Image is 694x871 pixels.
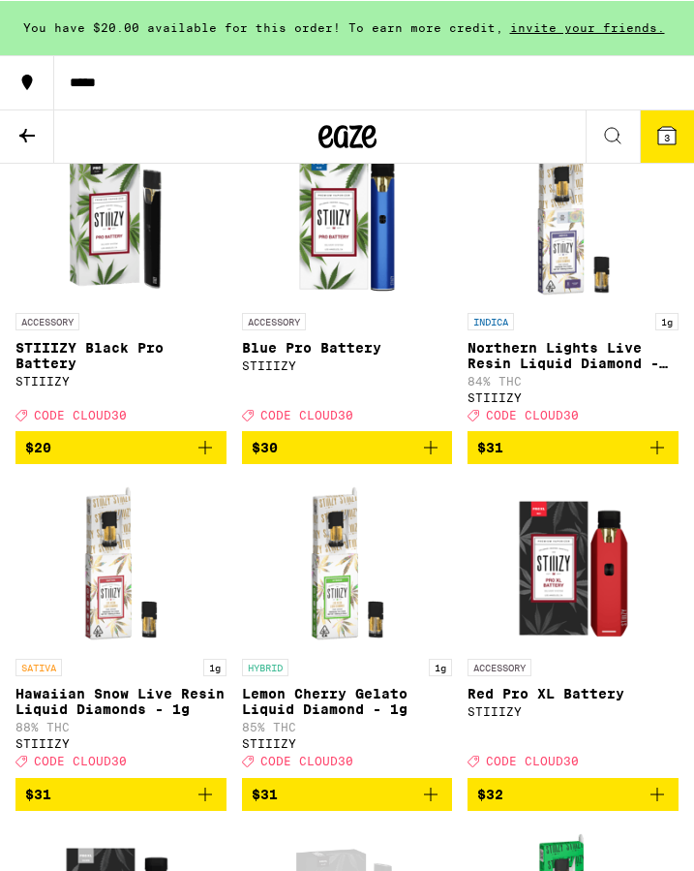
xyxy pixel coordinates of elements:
span: Hi. Need any help? [12,14,139,29]
p: 88% THC [15,720,226,732]
p: ACCESSORY [468,658,531,675]
img: STIIIZY - Hawaiian Snow Live Resin Liquid Diamonds - 1g [36,479,205,648]
span: CODE CLOUD30 [486,755,579,767]
div: STIIIZY [468,390,679,403]
button: Add to bag [242,777,453,810]
img: STIIIZY - Northern Lights Live Resin Liquid Diamond - 1g [489,133,658,302]
div: STIIIZY [242,358,453,371]
p: Northern Lights Live Resin Liquid Diamond - 1g [468,339,679,370]
img: STIIIZY - STIIIZY Black Pro Battery [36,133,205,302]
button: Add to bag [15,777,226,810]
span: You have $20.00 available for this order! To earn more credit, [23,20,503,33]
span: CODE CLOUD30 [260,408,353,420]
span: invite your friends. [503,20,672,33]
span: CODE CLOUD30 [260,755,353,767]
span: $20 [25,439,51,454]
span: $30 [252,439,278,454]
p: 1g [655,312,679,329]
p: Red Pro XL Battery [468,685,679,700]
span: $31 [252,786,278,801]
img: STIIIZY - Lemon Cherry Gelato Liquid Diamond - 1g [262,479,432,648]
div: STIIIZY [15,374,226,387]
a: Open page for Northern Lights Live Resin Liquid Diamond - 1g from STIIIZY [468,133,679,430]
a: Open page for Blue Pro Battery from STIIIZY [242,133,453,430]
a: Open page for Lemon Cherry Gelato Liquid Diamond - 1g from STIIIZY [242,479,453,776]
img: STIIIZY - Blue Pro Battery [262,133,432,302]
p: SATIVA [15,658,62,675]
p: Lemon Cherry Gelato Liquid Diamond - 1g [242,685,453,716]
span: CODE CLOUD30 [486,408,579,420]
p: Hawaiian Snow Live Resin Liquid Diamonds - 1g [15,685,226,716]
button: Add to bag [468,430,679,463]
p: HYBRID [242,658,288,675]
a: Open page for STIIIZY Black Pro Battery from STIIIZY [15,133,226,430]
div: STIIIZY [468,704,679,717]
img: STIIIZY - Red Pro XL Battery [489,479,658,648]
a: Open page for Hawaiian Snow Live Resin Liquid Diamonds - 1g from STIIIZY [15,479,226,776]
div: STIIIZY [242,736,453,749]
button: Add to bag [242,430,453,463]
p: ACCESSORY [15,312,79,329]
a: Open page for Red Pro XL Battery from STIIIZY [468,479,679,776]
p: STIIIZY Black Pro Battery [15,339,226,370]
span: $31 [25,786,51,801]
button: Add to bag [15,430,226,463]
span: 3 [664,131,670,142]
p: 1g [429,658,452,675]
p: INDICA [468,312,514,329]
p: 84% THC [468,374,679,387]
p: Blue Pro Battery [242,339,453,355]
button: Add to bag [468,777,679,810]
p: 85% THC [242,720,453,732]
span: CODE CLOUD30 [34,755,127,767]
span: CODE CLOUD30 [34,408,127,420]
div: STIIIZY [15,736,226,749]
p: 1g [203,658,226,675]
p: ACCESSORY [242,312,306,329]
span: $32 [477,786,503,801]
button: 3 [640,109,694,162]
span: $31 [477,439,503,454]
